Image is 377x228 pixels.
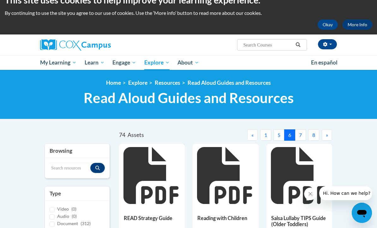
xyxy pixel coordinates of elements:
[247,129,258,141] button: Previous
[295,129,306,141] button: 7
[40,39,133,51] a: Cox Campus
[326,132,328,138] span: »
[308,129,319,141] button: 8
[128,79,147,86] a: Explore
[106,79,121,86] a: Home
[57,213,69,219] span: Audio
[84,89,294,106] span: Read Aloud Guides and Resources
[319,186,372,200] iframe: Message from company
[322,129,332,141] button: Next
[119,132,125,138] span: 74
[284,129,295,141] button: 6
[50,163,90,174] input: Search resources
[318,39,337,49] button: Account Settings
[81,55,109,70] a: Learn
[273,129,284,141] button: 5
[174,55,203,70] a: About
[50,190,105,197] h3: Type
[108,55,140,70] a: Engage
[81,221,91,226] span: (312)
[251,132,254,138] span: «
[197,215,254,221] h5: Reading with Children
[85,59,105,66] span: Learn
[271,215,327,227] h5: Salsa Lullaby TIPS Guide (Older Toddlers)
[304,188,317,200] iframe: Close message
[311,59,338,66] span: En español
[72,213,77,219] span: (0)
[140,55,174,70] a: Explore
[144,59,170,66] span: Explore
[36,55,81,70] a: My Learning
[343,20,372,30] a: More Info
[90,163,105,173] button: Search resources
[40,39,111,51] img: Cox Campus
[307,56,342,69] a: En español
[71,206,76,212] span: (0)
[293,41,303,49] button: Search
[35,55,342,70] div: Main menu
[177,59,199,66] span: About
[188,79,271,86] a: Read Aloud Guides and Resources
[124,215,180,221] h5: READ Strategy Guide
[112,59,136,66] span: Engage
[226,129,332,141] nav: Pagination Navigation
[5,9,372,16] p: By continuing to use the site you agree to our use of cookies. Use the ‘More info’ button to read...
[243,41,293,49] input: Search Courses
[318,20,338,30] button: Okay
[57,221,78,226] span: Document
[260,129,271,141] button: 1
[155,79,180,86] a: Resources
[352,203,372,223] iframe: Button to launch messaging window
[128,132,144,138] span: Assets
[57,206,69,212] span: Video
[50,147,105,155] h3: Browsing
[40,59,76,66] span: My Learning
